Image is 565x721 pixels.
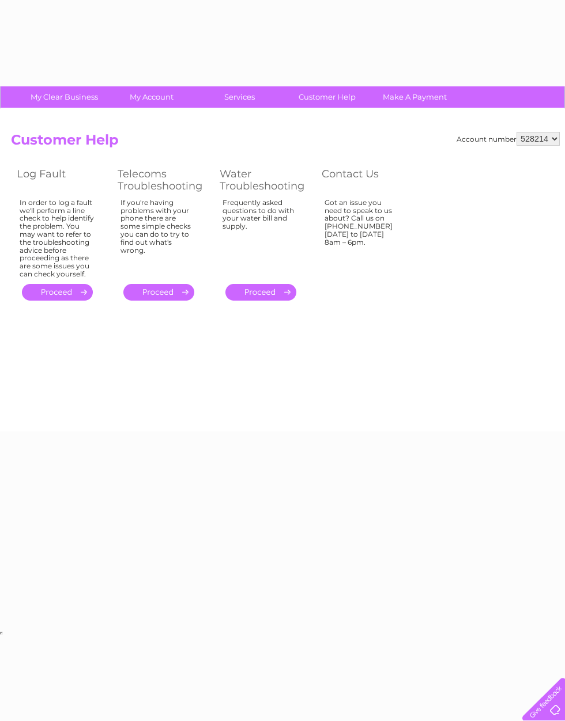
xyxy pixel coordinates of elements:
[223,199,299,274] div: Frequently asked questions to do with your water bill and supply.
[367,86,462,108] a: Make A Payment
[192,86,287,108] a: Services
[280,86,375,108] a: Customer Help
[11,165,112,195] th: Log Fault
[22,284,93,301] a: .
[17,86,112,108] a: My Clear Business
[20,199,95,278] div: In order to log a fault we'll perform a line check to help identify the problem. You may want to ...
[112,165,214,195] th: Telecoms Troubleshooting
[11,132,560,154] h2: Customer Help
[316,165,417,195] th: Contact Us
[120,199,197,274] div: If you're having problems with your phone there are some simple checks you can do to try to find ...
[457,132,560,146] div: Account number
[214,165,316,195] th: Water Troubleshooting
[325,199,400,274] div: Got an issue you need to speak to us about? Call us on [PHONE_NUMBER] [DATE] to [DATE] 8am – 6pm.
[123,284,194,301] a: .
[225,284,296,301] a: .
[104,86,199,108] a: My Account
